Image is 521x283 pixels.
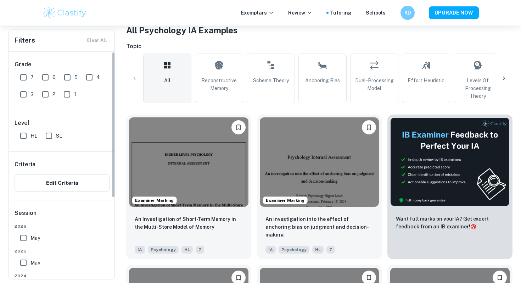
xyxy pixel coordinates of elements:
[353,77,395,92] span: Dual-Processing Model
[30,259,40,267] span: May
[253,77,289,84] span: Schema Theory
[362,120,376,134] button: Bookmark
[52,73,56,81] span: 6
[390,117,510,206] img: Thumbnail
[198,77,240,92] span: Reconstructive Memory
[15,119,110,127] h6: Level
[260,117,379,207] img: Psychology IA example thumbnail: An investigation into the effect of anch
[15,174,110,192] button: Edit Criteria
[74,73,78,81] span: 5
[196,246,204,254] span: 7
[15,160,35,169] h6: Criteria
[30,90,34,98] span: 3
[312,246,324,254] span: HL
[164,77,170,84] span: All
[126,42,512,51] h6: Topic
[470,224,476,229] span: 🎯
[42,6,87,20] img: Clastify logo
[231,120,246,134] button: Bookmark
[30,234,40,242] span: May
[241,9,274,17] p: Exemplars
[15,35,35,45] h6: Filters
[391,11,395,15] button: Help and Feedback
[457,77,499,100] span: Levels of Processing Theory
[52,90,55,98] span: 2
[305,77,340,84] span: Anchoring Bias
[263,197,307,204] span: Examiner Marking
[181,246,193,254] span: HL
[265,215,374,239] p: An investigation into the effect of anchoring bias on judgment and decision-making
[129,117,248,207] img: Psychology IA example thumbnail: An Investigation of Short-Term Memory in
[15,60,110,69] h6: Grade
[15,223,110,229] span: 2026
[74,90,76,98] span: 1
[429,6,479,19] button: UPGRADE NOW
[56,132,62,140] span: SL
[15,273,110,279] span: 2024
[126,24,512,37] h1: All Psychology IA Examples
[330,9,352,17] a: Tutoring
[30,73,34,81] span: 7
[135,246,145,254] span: IA
[396,215,504,231] p: Want full marks on your IA ? Get expert feedback from an IB examiner!
[30,132,37,140] span: HL
[96,73,100,81] span: 4
[257,115,382,259] a: Examiner MarkingBookmarkAn investigation into the effect of anchoring bias on judgment and decisi...
[15,209,110,223] h6: Session
[135,215,243,231] p: An Investigation of Short-Term Memory in the Multi-Store Model of Memory
[408,77,444,84] span: Effort Heuristic
[404,9,412,17] h6: KD
[366,9,386,17] a: Schools
[400,6,415,20] button: KD
[288,9,312,17] p: Review
[326,246,335,254] span: 7
[148,246,179,254] span: Psychology
[387,115,512,259] a: ThumbnailWant full marks on yourIA? Get expert feedback from an IB examiner!
[279,246,309,254] span: Psychology
[15,248,110,254] span: 2025
[265,246,276,254] span: IA
[132,197,177,204] span: Examiner Marking
[126,115,251,259] a: Examiner MarkingBookmarkAn Investigation of Short-Term Memory in the Multi-Store Model of MemoryI...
